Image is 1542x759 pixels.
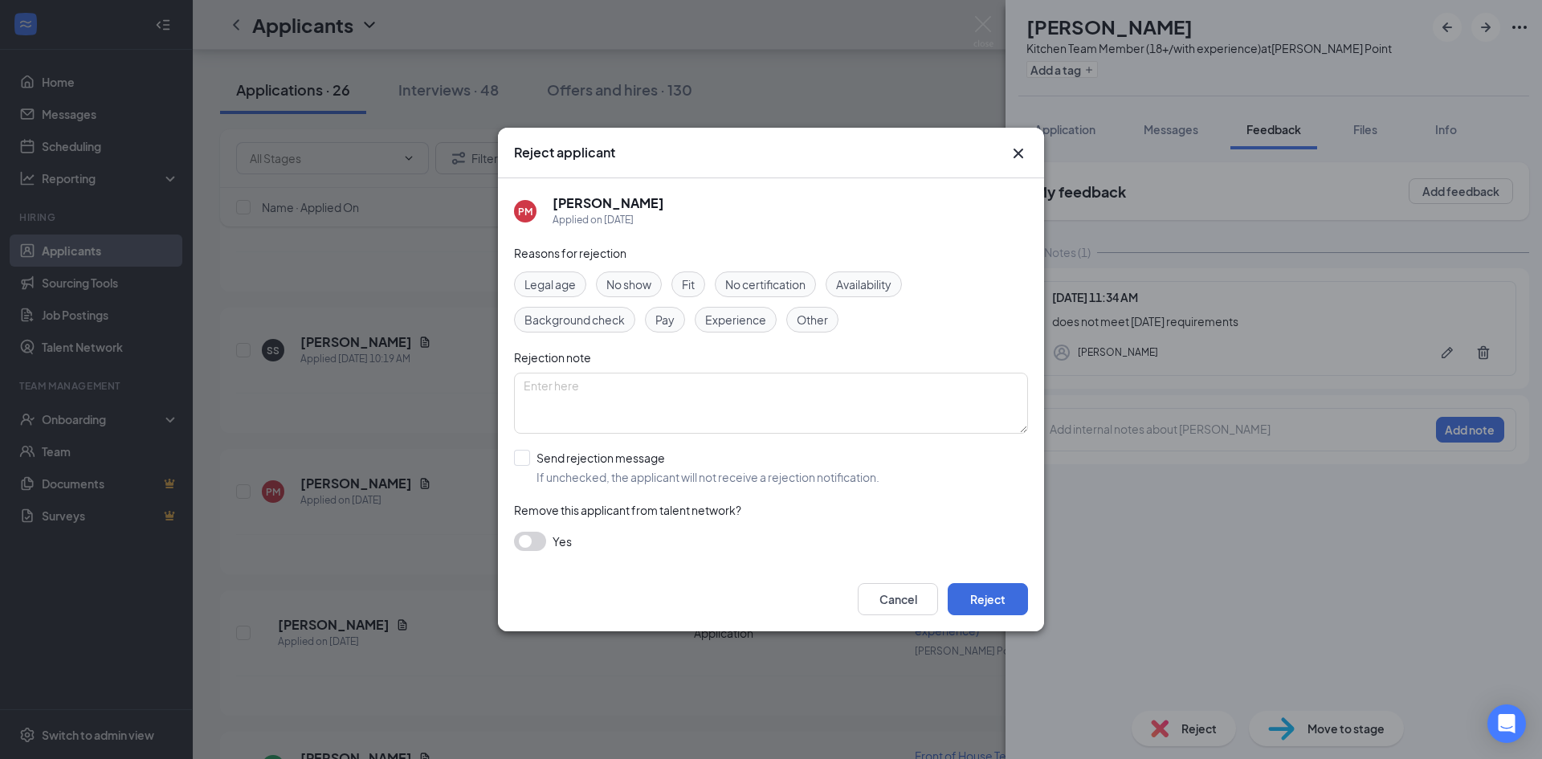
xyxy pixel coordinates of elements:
span: Rejection note [514,350,591,365]
span: Legal age [524,275,576,293]
span: Pay [655,311,675,328]
span: Other [797,311,828,328]
span: Availability [836,275,891,293]
div: PM [518,205,532,218]
h5: [PERSON_NAME] [553,194,664,212]
button: Cancel [858,583,938,615]
div: Applied on [DATE] [553,212,664,228]
span: Yes [553,532,572,551]
h3: Reject applicant [514,144,615,161]
span: Reasons for rejection [514,246,626,260]
span: Fit [682,275,695,293]
span: Experience [705,311,766,328]
button: Close [1009,144,1028,163]
button: Reject [948,583,1028,615]
span: No certification [725,275,806,293]
span: Remove this applicant from talent network? [514,503,741,517]
span: No show [606,275,651,293]
svg: Cross [1009,144,1028,163]
span: Background check [524,311,625,328]
div: Open Intercom Messenger [1487,704,1526,743]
